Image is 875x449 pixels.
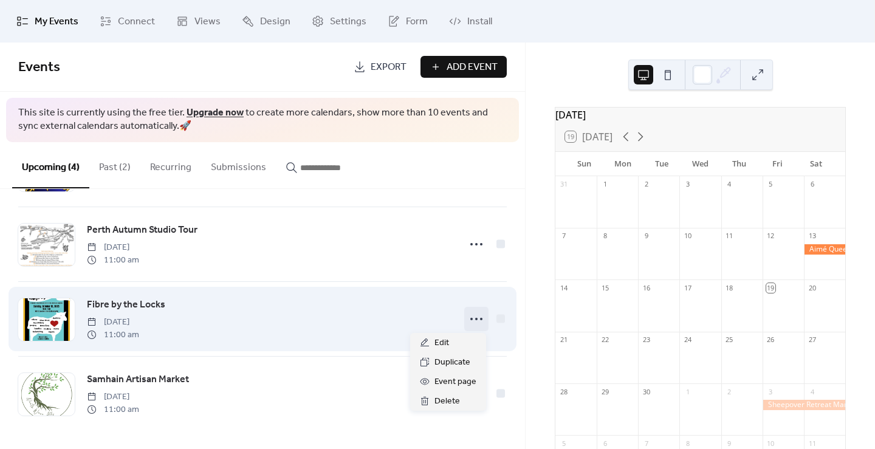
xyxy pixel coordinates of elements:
[642,387,651,396] div: 30
[345,56,416,78] a: Export
[725,387,734,396] div: 2
[91,5,164,38] a: Connect
[12,142,89,188] button: Upcoming (4)
[804,244,845,255] div: Aimé Queer Festival
[194,15,221,29] span: Views
[642,231,651,241] div: 9
[683,335,692,344] div: 24
[725,283,734,292] div: 18
[167,5,230,38] a: Views
[233,5,300,38] a: Design
[766,335,775,344] div: 26
[683,283,692,292] div: 17
[565,152,604,176] div: Sun
[420,56,507,78] button: Add Event
[559,335,568,344] div: 21
[18,106,507,134] span: This site is currently using the free tier. to create more calendars, show more than 10 events an...
[642,152,681,176] div: Tue
[600,283,609,292] div: 15
[683,387,692,396] div: 1
[797,152,836,176] div: Sat
[447,60,498,75] span: Add Event
[683,231,692,241] div: 10
[808,283,817,292] div: 20
[7,5,87,38] a: My Events
[642,180,651,189] div: 2
[642,283,651,292] div: 16
[87,372,189,387] span: Samhain Artisan Market
[725,439,734,448] div: 9
[87,298,165,312] span: Fibre by the Locks
[559,180,568,189] div: 31
[808,439,817,448] div: 11
[758,152,797,176] div: Fri
[18,54,60,81] span: Events
[600,180,609,189] div: 1
[440,5,501,38] a: Install
[763,400,845,410] div: Sheepover Retreat Market
[808,387,817,396] div: 4
[87,372,189,388] a: Samhain Artisan Market
[87,403,139,416] span: 11:00 am
[260,15,290,29] span: Design
[87,254,139,267] span: 11:00 am
[303,5,376,38] a: Settings
[600,231,609,241] div: 8
[555,108,845,122] div: [DATE]
[725,180,734,189] div: 4
[434,375,476,389] span: Event page
[559,283,568,292] div: 14
[559,231,568,241] div: 7
[600,439,609,448] div: 6
[725,335,734,344] div: 25
[766,231,775,241] div: 12
[642,439,651,448] div: 7
[379,5,437,38] a: Form
[434,394,460,409] span: Delete
[87,241,139,254] span: [DATE]
[87,316,139,329] span: [DATE]
[808,231,817,241] div: 13
[118,15,155,29] span: Connect
[559,387,568,396] div: 28
[681,152,720,176] div: Wed
[87,329,139,341] span: 11:00 am
[683,180,692,189] div: 3
[604,152,643,176] div: Mon
[371,60,407,75] span: Export
[600,387,609,396] div: 29
[434,355,470,370] span: Duplicate
[87,297,165,313] a: Fibre by the Locks
[683,439,692,448] div: 8
[35,15,78,29] span: My Events
[725,231,734,241] div: 11
[87,223,197,238] span: Perth Autumn Studio Tour
[330,15,366,29] span: Settings
[808,180,817,189] div: 6
[434,336,449,351] span: Edit
[87,222,197,238] a: Perth Autumn Studio Tour
[719,152,758,176] div: Thu
[87,391,139,403] span: [DATE]
[187,103,244,122] a: Upgrade now
[600,335,609,344] div: 22
[140,142,201,187] button: Recurring
[766,283,775,292] div: 19
[406,15,428,29] span: Form
[766,387,775,396] div: 3
[766,439,775,448] div: 10
[559,439,568,448] div: 5
[89,142,140,187] button: Past (2)
[766,180,775,189] div: 5
[467,15,492,29] span: Install
[201,142,276,187] button: Submissions
[642,335,651,344] div: 23
[808,335,817,344] div: 27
